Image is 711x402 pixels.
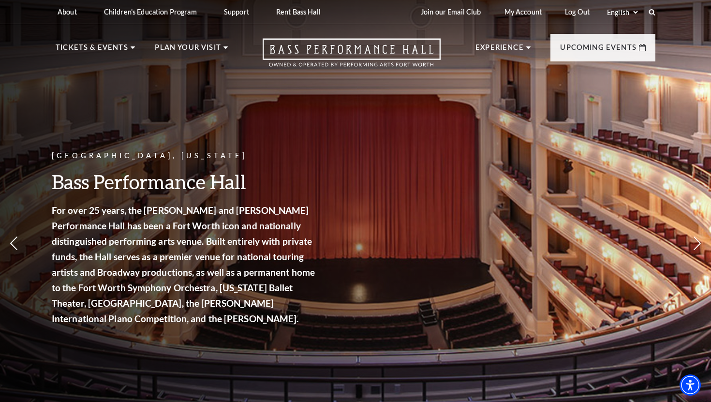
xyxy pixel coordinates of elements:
p: Experience [475,42,524,59]
strong: For over 25 years, the [PERSON_NAME] and [PERSON_NAME] Performance Hall has been a Fort Worth ico... [52,205,315,324]
p: Children's Education Program [104,8,197,16]
p: Tickets & Events [56,42,128,59]
a: Open this option [228,38,475,76]
p: Upcoming Events [560,42,637,59]
p: Rent Bass Hall [276,8,321,16]
p: Plan Your Visit [155,42,221,59]
p: [GEOGRAPHIC_DATA], [US_STATE] [52,150,318,162]
h3: Bass Performance Hall [52,169,318,194]
p: Support [224,8,249,16]
select: Select: [605,8,639,17]
div: Accessibility Menu [680,374,701,396]
p: About [58,8,77,16]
